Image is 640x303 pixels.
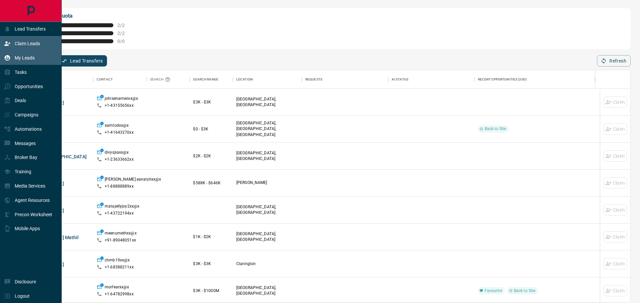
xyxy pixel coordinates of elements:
[392,70,408,89] div: AI Status
[105,123,129,130] p: samtodxx@x
[475,70,595,89] div: Recent Opportunities (30d)
[105,284,129,291] p: morfearxx@x
[236,180,299,186] p: [PERSON_NAME]
[105,184,134,189] p: +1- 88888889xx
[482,288,505,294] span: Favourite
[193,99,229,105] p: $3K - $3K
[193,70,218,89] div: Search Range
[105,264,134,270] p: +1- 68388211xx
[236,70,253,89] div: Location
[105,157,134,162] p: +1- 23633662xx
[236,231,299,242] p: [GEOGRAPHIC_DATA], [GEOGRAPHIC_DATA]
[24,70,93,89] div: Name
[236,261,299,267] p: Clarington
[36,12,132,20] p: My Daily Quota
[193,288,229,294] p: $3K - $1000M
[478,70,527,89] div: Recent Opportunities (30d)
[305,70,322,89] div: Requests
[193,234,229,240] p: $1K - $2K
[236,96,299,108] p: [GEOGRAPHIC_DATA], [GEOGRAPHIC_DATA]
[193,126,229,132] p: $0 - $3K
[302,70,388,89] div: Requests
[97,70,113,89] div: Contact
[105,237,136,243] p: +91- 89048051xx
[105,257,130,264] p: chmb19xx@x
[193,180,229,186] p: $588K - $646K
[190,70,233,89] div: Search Range
[117,39,132,44] span: 0 / 0
[597,55,631,67] button: Refresh
[105,204,139,211] p: matajellyjoy2xx@x
[482,126,509,132] span: Back to Site
[93,70,147,89] div: Contact
[236,120,299,137] p: [GEOGRAPHIC_DATA], [GEOGRAPHIC_DATA], [GEOGRAPHIC_DATA]
[105,150,129,157] p: divyqsaxx@x
[150,70,172,89] div: Search
[193,261,229,267] p: $3K - $3K
[105,177,161,184] p: [PERSON_NAME].eanalytixx@x
[105,230,137,237] p: meenumethxx@x
[193,153,229,159] p: $2K - $2K
[236,150,299,162] p: [GEOGRAPHIC_DATA], [GEOGRAPHIC_DATA]
[388,70,475,89] div: AI Status
[117,31,132,36] span: 2 / 2
[117,23,132,28] span: 2 / 2
[105,130,134,135] p: +1- 41643270xx
[105,211,134,216] p: +1- 43722194xx
[105,291,134,297] p: +1- 64782998xx
[236,204,299,216] p: [GEOGRAPHIC_DATA], [GEOGRAPHIC_DATA]
[105,103,134,108] p: +1- 43155656xx
[511,288,538,294] span: Back to Site
[236,285,299,296] p: [GEOGRAPHIC_DATA], [GEOGRAPHIC_DATA]
[105,96,138,103] p: johisenamwixx@x
[233,70,302,89] div: Location
[58,55,107,67] button: Lead Transfers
